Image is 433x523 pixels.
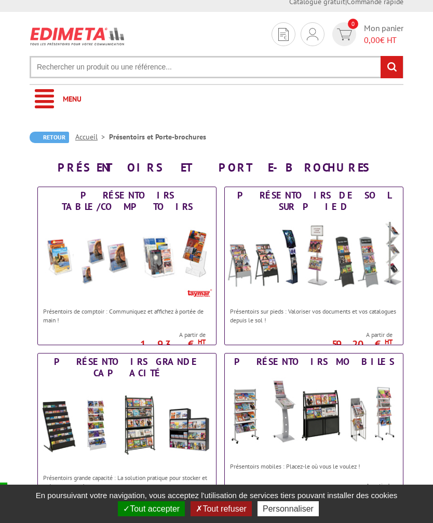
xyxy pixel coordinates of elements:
[364,22,403,46] span: Mon panier
[38,215,216,302] img: Présentoirs table/comptoirs
[191,501,251,516] button: Tout refuser
[118,501,185,516] button: Tout accepter
[337,29,352,40] img: devis rapide
[38,341,206,347] p: 1.93 €
[230,331,393,339] span: A partir de
[37,353,216,512] a: Présentoirs grande capacité Présentoirs grande capacité Présentoirs grande capacité : La solution...
[40,356,213,379] div: Présentoirs grande capacité
[230,482,393,490] span: A partir de
[230,462,398,471] p: Présentoirs mobiles : Placez-le où vous le voulez !
[364,35,380,45] span: 0,00
[75,132,109,142] a: Accueil
[30,56,403,78] input: Rechercher un produit ou une référence...
[307,28,318,40] img: devis rapide
[40,190,213,213] div: Présentoirs table/comptoirs
[109,132,206,142] li: Présentoirs et Porte-brochures
[198,337,206,346] sup: HT
[227,356,400,367] div: Présentoirs mobiles
[30,132,69,143] a: Retour
[227,190,400,213] div: Présentoirs de sol sur pied
[38,381,216,468] img: Présentoirs grande capacité
[225,215,403,302] img: Présentoirs de sol sur pied
[31,491,403,500] span: En poursuivant votre navigation, vous acceptez l'utilisation de services tiers pouvant installer ...
[30,22,126,50] img: Edimeta
[224,187,403,345] a: Présentoirs de sol sur pied Présentoirs de sol sur pied Présentoirs sur pieds : Valoriser vos doc...
[385,337,393,346] sup: HT
[224,353,403,512] a: Présentoirs mobiles Présentoirs mobiles Présentoirs mobiles : Placez-le où vous le voulez ! A par...
[330,22,403,46] a: devis rapide 0 Mon panier 0,00€ HT
[278,28,289,41] img: devis rapide
[381,56,403,78] input: rechercher
[37,187,216,345] a: Présentoirs table/comptoirs Présentoirs table/comptoirs Présentoirs de comptoir : Communiquez et ...
[30,85,403,114] a: Menu
[43,331,206,339] span: A partir de
[225,370,403,457] img: Présentoirs mobiles
[43,307,211,324] p: Présentoirs de comptoir : Communiquez et affichez à portée de main !
[63,94,82,104] span: Menu
[364,34,403,46] span: € HT
[258,501,319,516] button: Personnaliser (fenêtre modale)
[230,307,398,324] p: Présentoirs sur pieds : Valoriser vos documents et vos catalogues depuis le sol !
[348,19,358,29] span: 0
[43,473,211,491] p: Présentoirs grande capacité : La solution pratique pour stocker et présenter en même temps !
[30,161,403,174] h1: Présentoirs et Porte-brochures
[225,341,393,347] p: 59.20 €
